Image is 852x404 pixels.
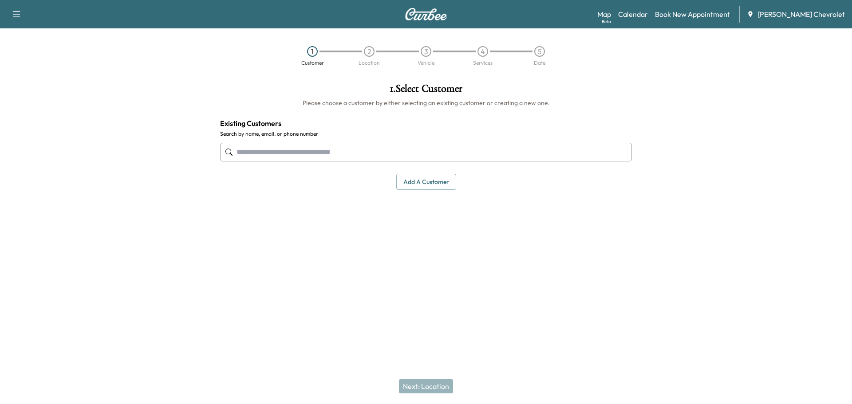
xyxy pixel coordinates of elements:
img: Curbee Logo [405,8,447,20]
a: MapBeta [597,9,611,20]
h6: Please choose a customer by either selecting an existing customer or creating a new one. [220,98,632,107]
span: [PERSON_NAME] Chevrolet [757,9,845,20]
label: Search by name, email, or phone number [220,130,632,137]
div: 3 [421,46,431,57]
div: 1 [307,46,318,57]
div: 2 [364,46,375,57]
a: Book New Appointment [655,9,730,20]
a: Calendar [618,9,648,20]
div: 5 [534,46,545,57]
h1: 1 . Select Customer [220,83,632,98]
div: 4 [477,46,488,57]
button: Add a customer [396,174,456,190]
div: Date [534,60,545,66]
div: Beta [602,18,611,25]
div: Location [359,60,380,66]
div: Services [473,60,493,66]
h4: Existing Customers [220,118,632,129]
div: Vehicle [418,60,434,66]
div: Customer [301,60,324,66]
